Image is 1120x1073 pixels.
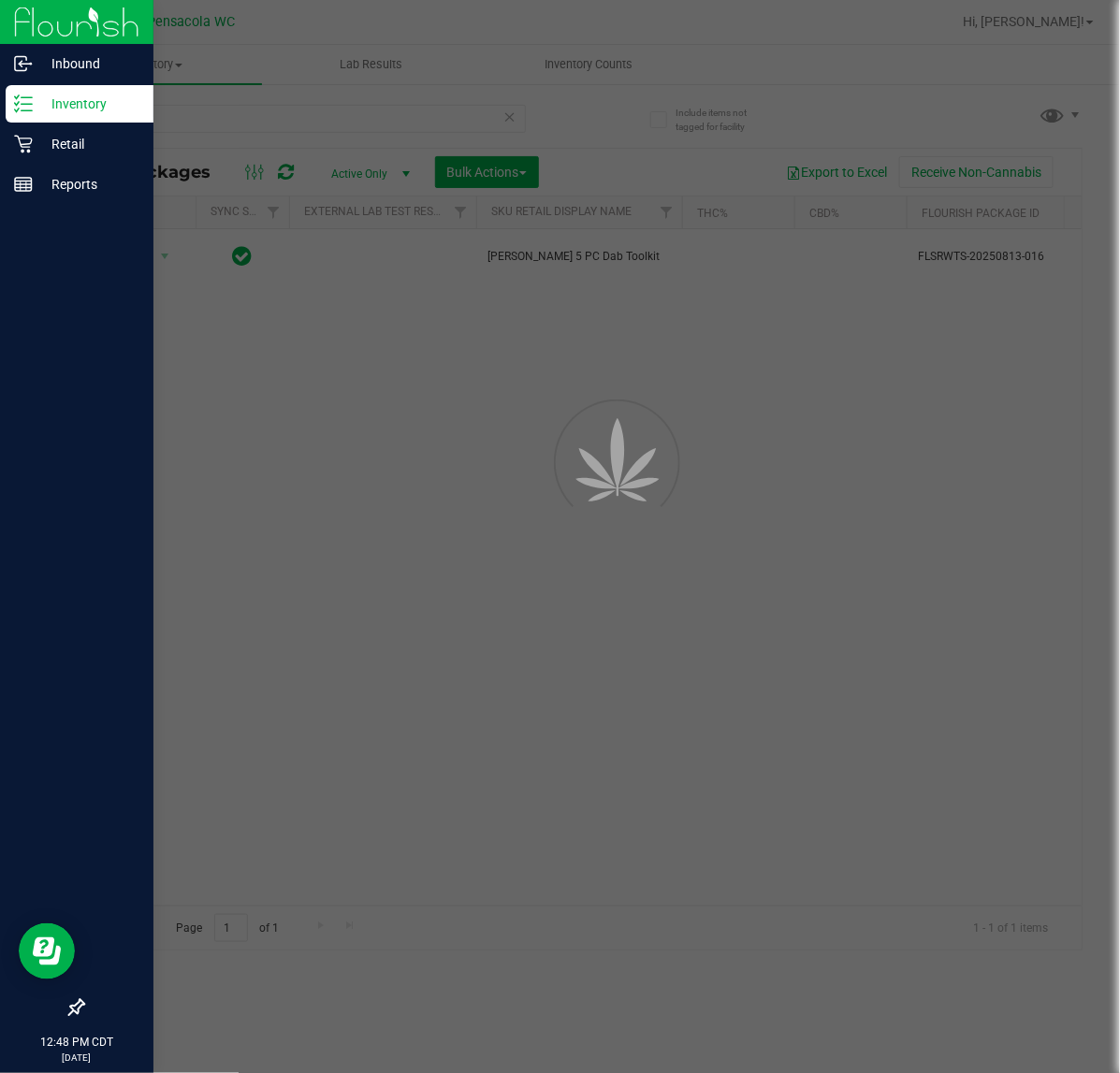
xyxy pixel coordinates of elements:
p: Inbound [33,52,145,75]
p: [DATE] [8,1051,145,1065]
p: Reports [33,173,145,196]
p: Retail [33,133,145,155]
iframe: Resource center [19,923,75,979]
p: Inventory [33,93,145,115]
p: 12:48 PM CDT [8,1034,145,1051]
inline-svg: Retail [14,135,33,153]
inline-svg: Inventory [14,94,33,113]
inline-svg: Reports [14,175,33,194]
inline-svg: Inbound [14,54,33,73]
